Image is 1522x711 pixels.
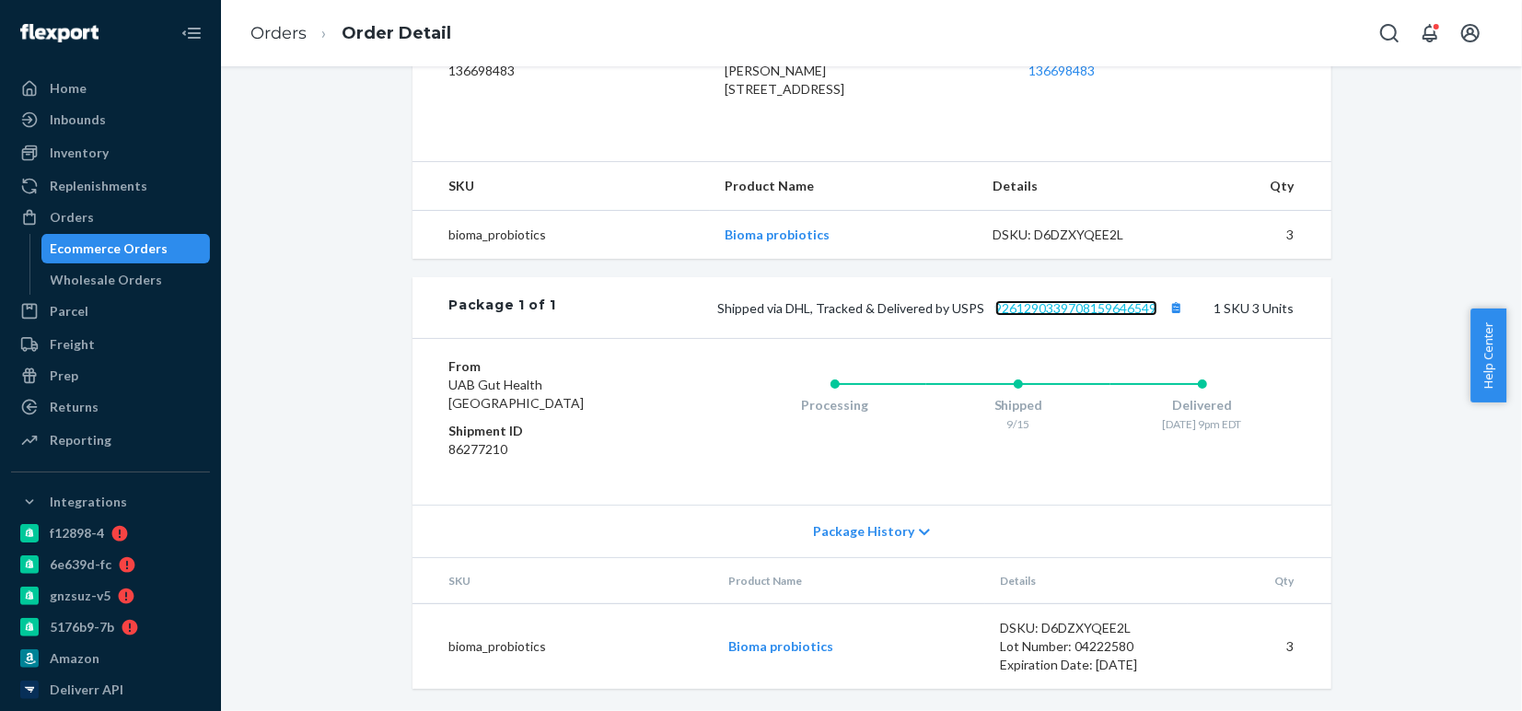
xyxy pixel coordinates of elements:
[50,177,147,195] div: Replenishments
[11,203,210,232] a: Orders
[11,138,210,168] a: Inventory
[11,675,210,705] a: Deliverr API
[50,524,104,542] div: f12898-4
[1000,637,1173,656] div: Lot Number: 04222580
[50,335,95,354] div: Freight
[718,300,1189,316] span: Shipped via DHL, Tracked & Delivered by USPS
[449,62,695,80] dd: 136698483
[1028,63,1095,78] a: 136698483
[50,649,99,668] div: Amazon
[50,111,106,129] div: Inbounds
[710,162,978,211] th: Product Name
[1470,309,1506,402] button: Help Center
[11,297,210,326] a: Parcel
[1188,558,1331,604] th: Qty
[11,105,210,134] a: Inbounds
[1412,15,1448,52] button: Open notifications
[50,398,99,416] div: Returns
[995,300,1157,316] a: 9261290339708159646549
[449,357,669,376] dt: From
[449,377,585,411] span: UAB Gut Health [GEOGRAPHIC_DATA]
[11,644,210,673] a: Amazon
[236,6,466,61] ol: breadcrumbs
[50,431,111,449] div: Reporting
[743,396,927,414] div: Processing
[412,162,710,211] th: SKU
[714,558,985,604] th: Product Name
[51,239,168,258] div: Ecommerce Orders
[449,422,669,440] dt: Shipment ID
[41,234,211,263] a: Ecommerce Orders
[1110,416,1295,432] div: [DATE] 9pm EDT
[11,550,210,579] a: 6e639d-fc
[556,296,1294,320] div: 1 SKU 3 Units
[1188,604,1331,690] td: 3
[20,24,99,42] img: Flexport logo
[926,416,1110,432] div: 9/15
[50,618,114,636] div: 5176b9-7b
[51,271,163,289] div: Wholesale Orders
[11,581,210,611] a: gnzsuz-v5
[1110,396,1295,414] div: Delivered
[11,74,210,103] a: Home
[412,558,715,604] th: SKU
[50,681,123,699] div: Deliverr API
[1180,211,1331,260] td: 3
[11,392,210,422] a: Returns
[11,361,210,390] a: Prep
[1000,656,1173,674] div: Expiration Date: [DATE]
[50,79,87,98] div: Home
[41,265,211,295] a: Wholesale Orders
[50,144,109,162] div: Inventory
[50,555,111,574] div: 6e639d-fc
[412,211,710,260] td: bioma_probiotics
[1371,15,1408,52] button: Open Search Box
[11,171,210,201] a: Replenishments
[1165,296,1189,320] button: Copy tracking number
[173,15,210,52] button: Close Navigation
[50,208,94,227] div: Orders
[342,23,451,43] a: Order Detail
[50,302,88,321] div: Parcel
[725,227,830,242] a: Bioma probiotics
[11,519,210,548] a: f12898-4
[728,638,833,654] a: Bioma probiotics
[449,440,669,459] dd: 86277210
[1180,162,1331,211] th: Qty
[813,522,914,541] span: Package History
[449,296,557,320] div: Package 1 of 1
[11,612,210,642] a: 5176b9-7b
[11,487,210,517] button: Integrations
[985,558,1188,604] th: Details
[926,396,1110,414] div: Shipped
[1452,15,1489,52] button: Open account menu
[412,604,715,690] td: bioma_probiotics
[11,330,210,359] a: Freight
[1000,619,1173,637] div: DSKU: D6DZXYQEE2L
[11,425,210,455] a: Reporting
[50,587,110,605] div: gnzsuz-v5
[50,493,127,511] div: Integrations
[50,367,78,385] div: Prep
[250,23,307,43] a: Orders
[993,226,1166,244] div: DSKU: D6DZXYQEE2L
[978,162,1180,211] th: Details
